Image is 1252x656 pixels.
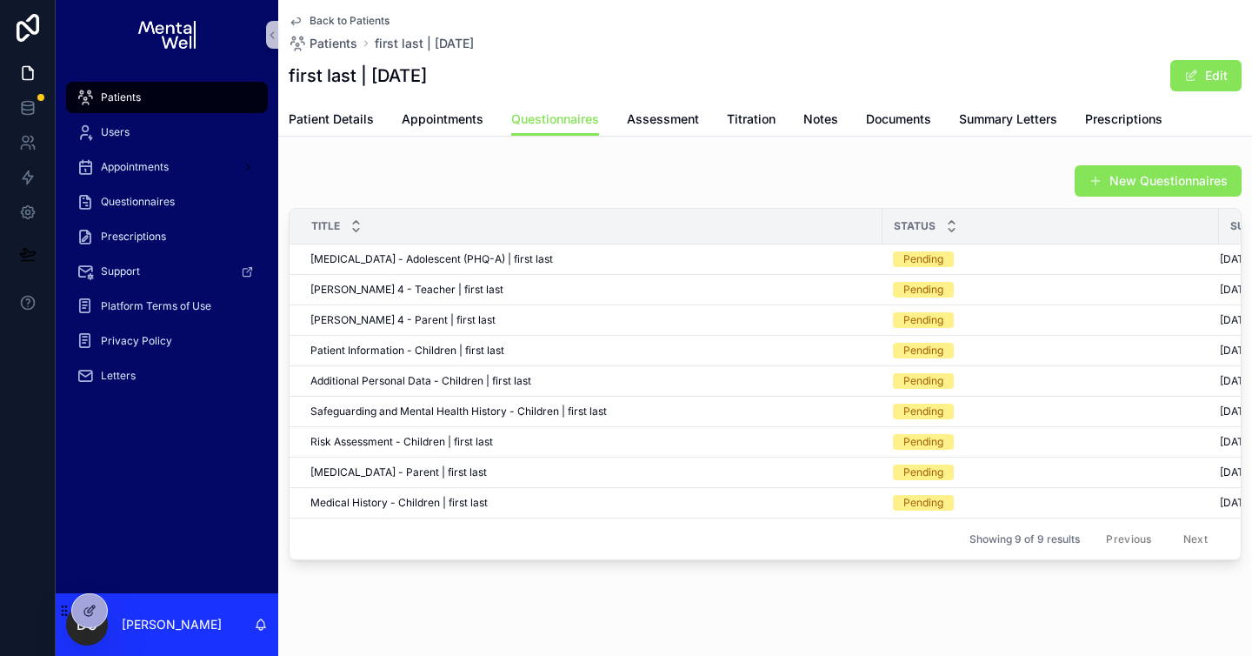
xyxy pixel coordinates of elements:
[66,151,268,183] a: Appointments
[310,496,872,510] a: Medical History - Children | first last
[66,221,268,252] a: Prescriptions
[1085,110,1162,128] span: Prescriptions
[627,110,699,128] span: Assessment
[101,195,175,209] span: Questionnaires
[66,325,268,357] a: Privacy Policy
[310,313,496,327] span: [PERSON_NAME] 4 - Parent | first last
[310,435,493,449] span: Risk Assessment - Children | first last
[66,256,268,287] a: Support
[903,495,943,511] div: Pending
[101,125,130,139] span: Users
[803,110,838,128] span: Notes
[66,291,268,322] a: Platform Terms of Use
[969,532,1080,546] span: Showing 9 of 9 results
[866,110,931,128] span: Documents
[727,110,776,128] span: Titration
[903,343,943,358] div: Pending
[310,283,872,297] a: [PERSON_NAME] 4 - Teacher | first last
[727,104,776,138] a: Titration
[101,230,166,244] span: Prescriptions
[894,219,936,233] span: Status
[66,360,268,392] a: Letters
[903,404,943,419] div: Pending
[627,104,699,138] a: Assessment
[903,373,943,389] div: Pending
[310,496,488,510] span: Medical History - Children | first last
[903,282,943,298] div: Pending
[310,465,487,479] span: [MEDICAL_DATA] - Parent | first last
[66,117,268,148] a: Users
[101,334,172,348] span: Privacy Policy
[101,264,140,278] span: Support
[310,313,872,327] a: [PERSON_NAME] 4 - Parent | first last
[310,344,504,358] span: Patient Information - Children | first last
[402,110,483,128] span: Appointments
[310,252,872,266] a: [MEDICAL_DATA] - Adolescent (PHQ-A) | first last
[310,405,607,418] span: Safeguarding and Mental Health History - Children | first last
[866,104,931,138] a: Documents
[310,405,872,418] a: Safeguarding and Mental Health History - Children | first last
[903,312,943,328] div: Pending
[138,21,195,49] img: App logo
[289,14,390,28] a: Back to Patients
[66,186,268,218] a: Questionnaires
[959,110,1057,128] span: Summary Letters
[1085,104,1162,138] a: Prescriptions
[893,465,1209,480] a: Pending
[289,35,357,52] a: Patients
[1075,165,1242,197] button: New Questionnaires
[310,465,872,479] a: [MEDICAL_DATA] - Parent | first last
[903,434,943,450] div: Pending
[402,104,483,138] a: Appointments
[893,495,1209,511] a: Pending
[101,369,136,383] span: Letters
[311,219,340,233] span: Title
[903,465,943,480] div: Pending
[893,434,1209,450] a: Pending
[101,90,141,104] span: Patients
[289,64,427,88] h1: first last | [DATE]
[310,283,503,297] span: [PERSON_NAME] 4 - Teacher | first last
[310,14,390,28] span: Back to Patients
[893,282,1209,298] a: Pending
[310,344,872,358] a: Patient Information - Children | first last
[66,82,268,113] a: Patients
[310,35,357,52] span: Patients
[893,251,1209,267] a: Pending
[289,104,374,138] a: Patient Details
[310,374,872,388] a: Additional Personal Data - Children | first last
[310,252,553,266] span: [MEDICAL_DATA] - Adolescent (PHQ-A) | first last
[101,160,169,174] span: Appointments
[959,104,1057,138] a: Summary Letters
[511,104,599,137] a: Questionnaires
[289,110,374,128] span: Patient Details
[375,35,474,52] a: first last | [DATE]
[101,299,211,313] span: Platform Terms of Use
[893,312,1209,328] a: Pending
[122,616,222,633] p: [PERSON_NAME]
[903,251,943,267] div: Pending
[893,373,1209,389] a: Pending
[511,110,599,128] span: Questionnaires
[310,435,872,449] a: Risk Assessment - Children | first last
[56,70,278,414] div: scrollable content
[1170,60,1242,91] button: Edit
[893,343,1209,358] a: Pending
[803,104,838,138] a: Notes
[310,374,531,388] span: Additional Personal Data - Children | first last
[893,404,1209,419] a: Pending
